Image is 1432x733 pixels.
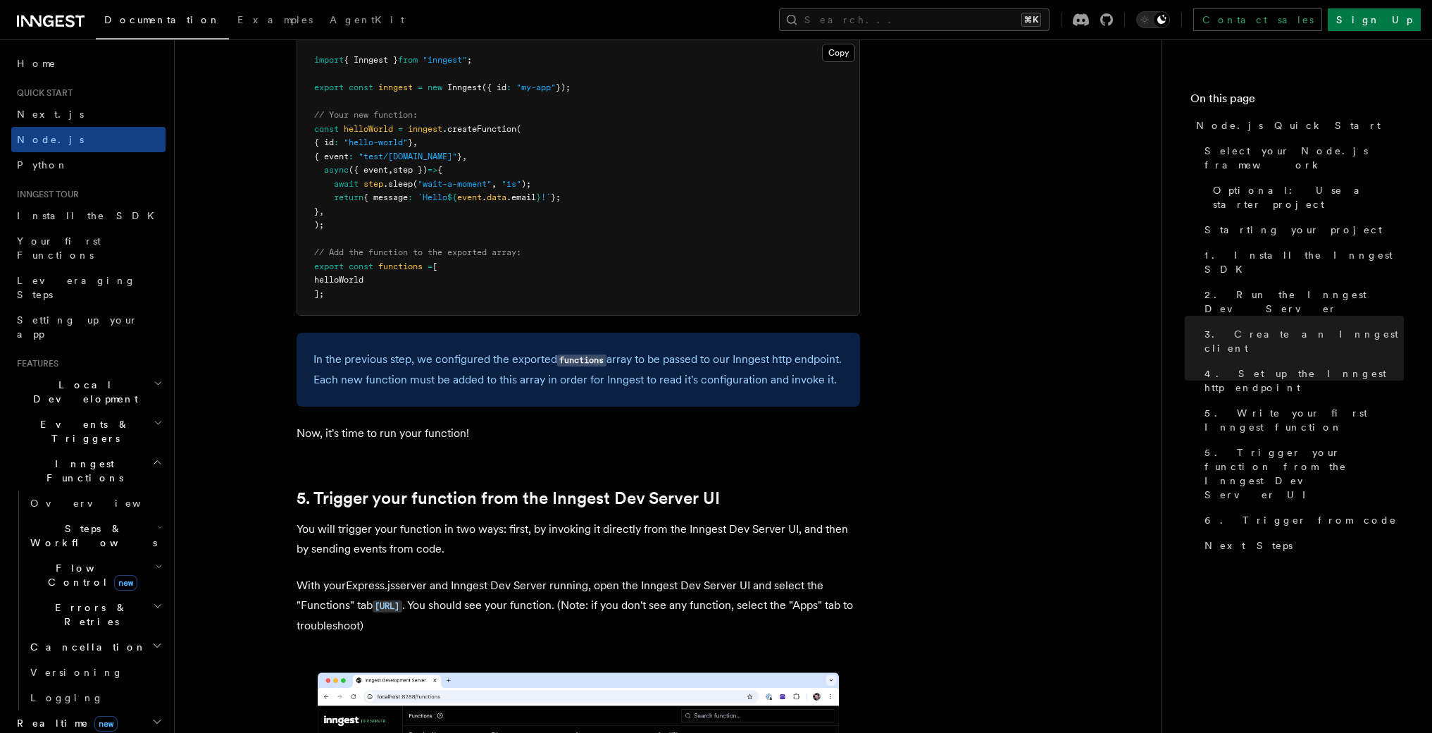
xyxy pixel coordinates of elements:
span: ${ [447,192,457,202]
span: ({ event [349,165,388,175]
div: Inngest Functions [11,491,166,710]
span: functions [378,261,423,271]
button: Local Development [11,372,166,412]
span: => [428,165,437,175]
span: Examples [237,14,313,25]
span: Optional: Use a starter project [1213,183,1404,211]
span: { [437,165,442,175]
span: , [413,137,418,147]
button: Toggle dark mode [1136,11,1170,28]
span: ({ id [482,82,506,92]
a: 5. Trigger your function from the Inngest Dev Server UI [297,488,720,508]
span: const [314,124,339,134]
span: 4. Set up the Inngest http endpoint [1204,366,1404,395]
span: "hello-world" [344,137,408,147]
span: Install the SDK [17,210,163,221]
button: Search...⌘K [779,8,1050,31]
span: { message [363,192,408,202]
span: import [314,55,344,65]
span: : [349,152,354,161]
span: Next Steps [1204,538,1293,553]
span: } [314,207,319,216]
span: Python [17,159,68,171]
a: Leveraging Steps [11,268,166,307]
span: { id [314,137,334,147]
p: Now, it's time to run your function! [297,424,860,443]
span: Your first Functions [17,235,101,261]
span: const [349,82,373,92]
span: 5. Trigger your function from the Inngest Dev Server UI [1204,445,1404,502]
span: .sleep [383,179,413,189]
span: Starting your project [1204,223,1382,237]
span: 1. Install the Inngest SDK [1204,248,1404,276]
button: Copy [822,44,855,62]
span: [ [432,261,437,271]
a: 5. Trigger your function from the Inngest Dev Server UI [1199,440,1404,507]
a: Logging [25,685,166,710]
kbd: ⌘K [1021,13,1041,27]
span: inngest [378,82,413,92]
span: , [319,207,324,216]
span: from [398,55,418,65]
a: Contact sales [1193,8,1322,31]
span: return [334,192,363,202]
a: Install the SDK [11,203,166,228]
span: `Hello [418,192,447,202]
span: . [482,192,487,202]
button: Inngest Functions [11,451,166,491]
span: await [334,179,359,189]
a: Overview [25,491,166,516]
a: Select your Node.js framework [1199,138,1404,178]
span: Node.js [17,134,84,145]
a: Sign Up [1328,8,1421,31]
code: [URL] [373,600,402,612]
a: Examples [229,4,321,38]
span: : [506,82,511,92]
a: [URL] [373,598,402,612]
span: data [487,192,506,202]
span: { event [314,152,349,161]
span: new [114,575,137,591]
button: Flow Controlnew [25,555,166,595]
span: Home [17,56,56,70]
span: Logging [30,692,104,703]
a: 2. Run the Inngest Dev Server [1199,282,1404,321]
span: "1s" [502,179,521,189]
span: }; [551,192,561,202]
a: 1. Install the Inngest SDK [1199,242,1404,282]
span: ); [314,220,324,230]
button: Steps & Workflows [25,516,166,555]
span: step }) [393,165,428,175]
span: } [408,137,413,147]
code: functions [557,355,606,366]
span: } [457,152,462,161]
span: !` [541,192,551,202]
span: Leveraging Steps [17,275,136,300]
a: Setting up your app [11,307,166,347]
span: export [314,261,344,271]
a: Starting your project [1199,217,1404,242]
span: Local Development [11,378,154,406]
button: Cancellation [25,634,166,660]
span: Inngest tour [11,189,79,200]
span: Overview [30,498,175,509]
a: Next Steps [1199,533,1404,558]
a: Node.js Quick Start [1190,113,1404,138]
span: Realtime [11,716,118,730]
a: Next.js [11,101,166,127]
span: Errors & Retries [25,600,153,629]
span: , [492,179,497,189]
span: // Add the function to the exported array: [314,247,521,257]
span: ( [413,179,418,189]
span: .email [506,192,536,202]
span: ; [467,55,472,65]
span: { Inngest } [344,55,398,65]
span: const [349,261,373,271]
span: export [314,82,344,92]
p: In the previous step, we configured the exported array to be passed to our Inngest http endpoint.... [313,350,843,390]
span: Node.js Quick Start [1196,118,1381,133]
span: Versioning [30,667,123,678]
span: Flow Control [25,561,155,589]
span: Quick start [11,87,73,99]
span: 5. Write your first Inngest function [1204,406,1404,434]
